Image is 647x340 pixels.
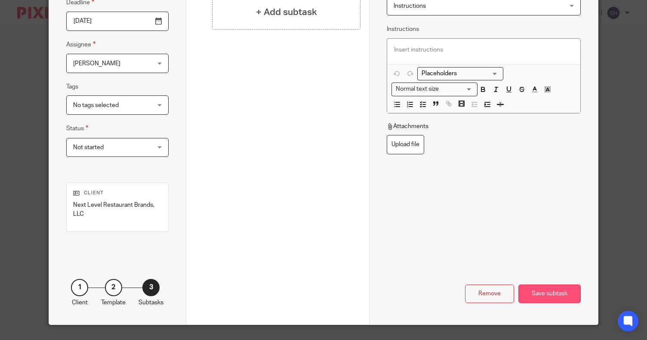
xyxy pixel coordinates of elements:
[391,83,478,96] div: Text styles
[465,285,514,303] div: Remove
[394,3,426,9] span: Instructions
[387,25,419,34] label: Instructions
[518,285,581,303] div: Save subtask
[105,279,122,296] div: 2
[66,123,88,133] label: Status
[66,40,96,49] label: Assignee
[66,12,169,31] input: Use the arrow keys to pick a date
[387,135,424,154] label: Upload file
[142,279,160,296] div: 3
[72,298,88,307] p: Client
[73,61,120,67] span: [PERSON_NAME]
[73,102,119,108] span: No tags selected
[417,67,503,80] div: Search for option
[387,122,428,131] p: Attachments
[419,69,498,78] input: Search for option
[71,279,88,296] div: 1
[73,190,162,196] p: Client
[417,67,503,80] div: Placeholders
[66,83,78,91] label: Tags
[139,298,163,307] p: Subtasks
[394,85,441,94] span: Normal text size
[441,85,472,94] input: Search for option
[73,201,162,218] p: Next Level Restaurant Brands, LLC
[101,298,126,307] p: Template
[256,6,317,19] h4: + Add subtask
[391,83,478,96] div: Search for option
[73,144,104,150] span: Not started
